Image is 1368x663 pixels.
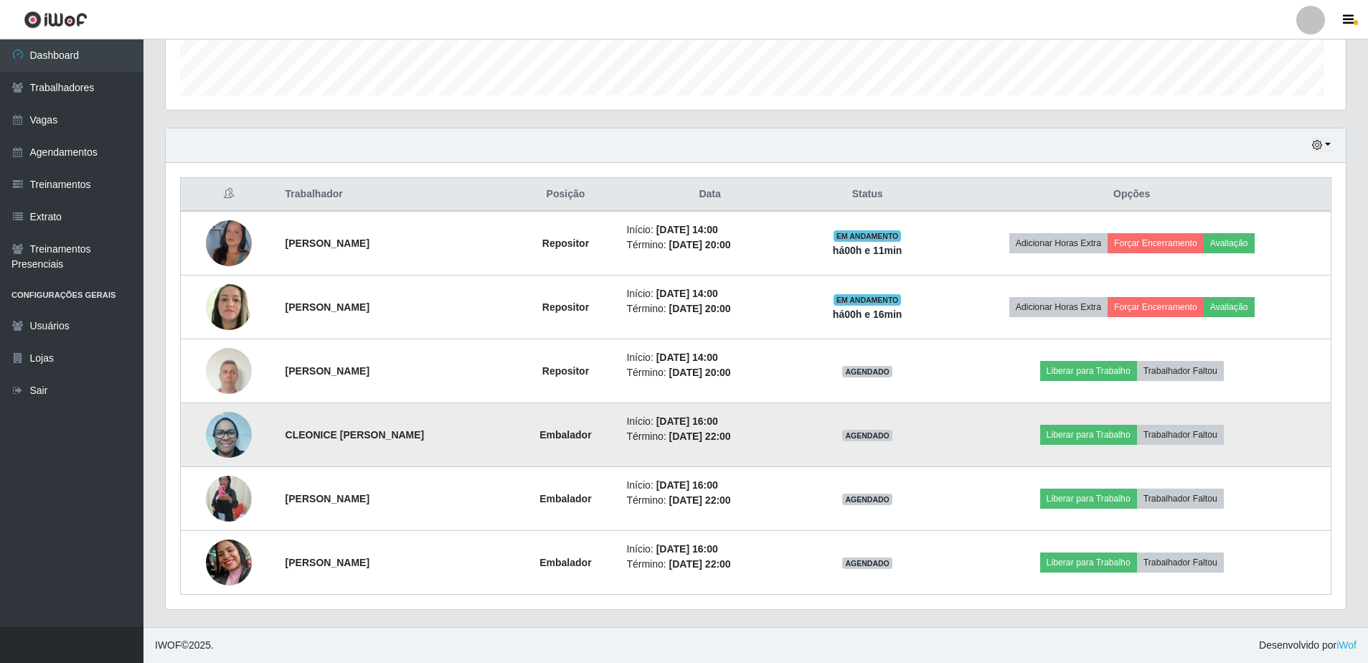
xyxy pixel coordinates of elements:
button: Forçar Encerramento [1108,233,1204,253]
th: Opções [933,178,1331,212]
li: Início: [626,286,793,301]
span: AGENDADO [842,430,892,441]
th: Data [618,178,801,212]
span: IWOF [155,639,181,651]
button: Trabalhador Faltou [1137,361,1224,381]
button: Liberar para Trabalho [1040,361,1137,381]
strong: [PERSON_NAME] [286,557,369,568]
a: iWof [1336,639,1357,651]
li: Término: [626,238,793,253]
strong: há 00 h e 16 min [833,309,902,320]
th: Trabalhador [277,178,514,212]
span: EM ANDAMENTO [834,230,902,242]
time: [DATE] 22:00 [669,431,731,442]
img: 1755286883736.jpeg [206,277,252,338]
img: 1755022368543.jpeg [206,404,252,465]
button: Avaliação [1204,233,1255,253]
time: [DATE] 14:00 [656,288,718,299]
button: Liberar para Trabalho [1040,552,1137,573]
time: [DATE] 16:00 [656,415,718,427]
button: Avaliação [1204,297,1255,317]
th: Status [802,178,933,212]
strong: [PERSON_NAME] [286,365,369,377]
th: Posição [513,178,618,212]
span: AGENDADO [842,494,892,505]
time: [DATE] 14:00 [656,224,718,235]
li: Início: [626,222,793,238]
button: Forçar Encerramento [1108,297,1204,317]
time: [DATE] 20:00 [669,367,731,378]
time: [DATE] 16:00 [656,543,718,555]
img: 1756221911174.jpeg [206,448,252,550]
span: AGENDADO [842,558,892,569]
li: Término: [626,557,793,572]
strong: [PERSON_NAME] [286,493,369,504]
span: EM ANDAMENTO [834,294,902,306]
strong: Repositor [542,301,589,313]
time: [DATE] 14:00 [656,352,718,363]
li: Início: [626,414,793,429]
strong: [PERSON_NAME] [286,301,369,313]
li: Início: [626,350,793,365]
li: Término: [626,429,793,444]
img: 1756305018782.jpeg [206,522,252,603]
button: Trabalhador Faltou [1137,552,1224,573]
img: 1742598450745.jpeg [206,194,252,293]
li: Início: [626,478,793,493]
button: Adicionar Horas Extra [1009,297,1108,317]
time: [DATE] 16:00 [656,479,718,491]
strong: há 00 h e 11 min [833,245,902,256]
strong: Repositor [542,238,589,249]
time: [DATE] 22:00 [669,494,731,506]
img: CoreUI Logo [24,11,88,29]
strong: Embalador [539,493,591,504]
span: AGENDADO [842,366,892,377]
li: Término: [626,493,793,508]
button: Trabalhador Faltou [1137,489,1224,509]
time: [DATE] 22:00 [669,558,731,570]
span: Desenvolvido por [1259,638,1357,653]
button: Adicionar Horas Extra [1009,233,1108,253]
time: [DATE] 20:00 [669,303,731,314]
span: © 2025 . [155,638,214,653]
strong: CLEONICE [PERSON_NAME] [286,429,425,441]
button: Liberar para Trabalho [1040,489,1137,509]
button: Trabalhador Faltou [1137,425,1224,445]
strong: Embalador [539,429,591,441]
li: Término: [626,301,793,316]
strong: [PERSON_NAME] [286,238,369,249]
button: Liberar para Trabalho [1040,425,1137,445]
li: Início: [626,542,793,557]
strong: Repositor [542,365,589,377]
strong: Embalador [539,557,591,568]
time: [DATE] 20:00 [669,239,731,250]
img: 1755971090596.jpeg [206,341,252,402]
li: Término: [626,365,793,380]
